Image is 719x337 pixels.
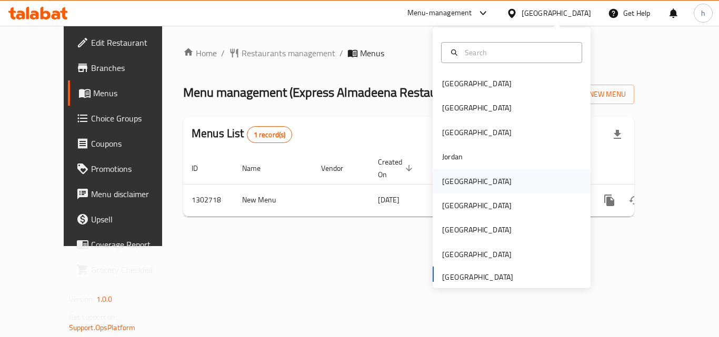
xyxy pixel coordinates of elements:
span: Menu disclaimer [91,188,175,200]
li: / [221,47,225,59]
div: Jordan [442,151,463,162]
span: Grocery Checklist [91,263,175,276]
span: Edit Restaurant [91,36,175,49]
span: Branches [91,62,175,74]
div: [GEOGRAPHIC_DATA] [522,7,591,19]
button: more [597,188,622,213]
span: Created On [378,156,416,181]
button: Change Status [622,188,647,213]
span: Promotions [91,162,175,175]
span: Menus [93,87,175,99]
a: Upsell [68,207,184,232]
input: Search [461,47,575,58]
button: Add New Menu [553,85,634,104]
td: 1302718 [183,184,234,216]
span: 1 record(s) [247,130,292,140]
a: Restaurants management [229,47,335,59]
a: Branches [68,55,184,80]
span: h [701,7,705,19]
span: Add New Menu [561,88,626,101]
span: Coupons [91,137,175,150]
h2: Menus List [192,126,292,143]
span: 1.0.0 [96,292,113,306]
div: [GEOGRAPHIC_DATA] [442,78,512,89]
a: Edit Restaurant [68,30,184,55]
a: Menu disclaimer [68,181,184,207]
div: Menu-management [407,7,472,19]
span: Vendor [321,162,357,175]
div: [GEOGRAPHIC_DATA] [442,176,512,187]
span: Menus [360,47,384,59]
a: Menus [68,80,184,106]
a: Grocery Checklist [68,257,184,282]
span: Name [242,162,274,175]
div: [GEOGRAPHIC_DATA] [442,249,512,260]
div: [GEOGRAPHIC_DATA] [442,224,512,236]
a: Home [183,47,217,59]
span: Restaurants management [242,47,335,59]
a: Choice Groups [68,106,184,131]
span: Choice Groups [91,112,175,125]
td: New Menu [234,184,313,216]
span: Version: [69,292,95,306]
a: Support.OpsPlatform [69,321,136,334]
span: Get support on: [69,310,117,324]
span: Coverage Report [91,238,175,251]
span: Upsell [91,213,175,226]
div: Total records count [247,126,293,143]
span: Menu management ( Express Almadeena Restaurant ) [183,80,462,104]
div: Export file [605,122,630,147]
nav: breadcrumb [183,47,634,59]
div: [GEOGRAPHIC_DATA] [442,200,512,211]
a: Coverage Report [68,232,184,257]
span: ID [192,162,212,175]
li: / [339,47,343,59]
a: Coupons [68,131,184,156]
div: [GEOGRAPHIC_DATA] [442,102,512,114]
div: [GEOGRAPHIC_DATA] [442,127,512,138]
a: Promotions [68,156,184,181]
span: [DATE] [378,193,400,207]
